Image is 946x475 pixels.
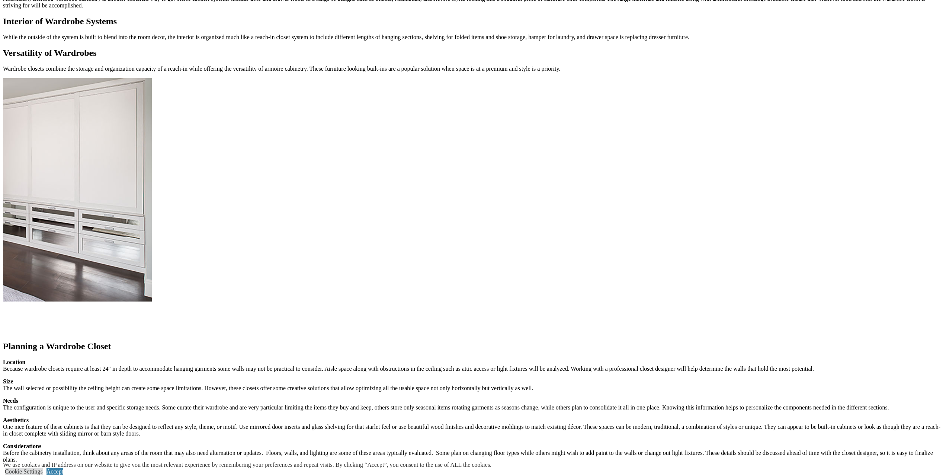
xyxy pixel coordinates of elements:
[3,378,13,385] strong: Size
[3,417,29,423] strong: Aesthetics
[3,417,943,437] p: One nice feature of these cabinets is that they can be designed to reflect any style, theme, or m...
[3,443,41,449] strong: Considerations
[3,378,943,392] p: The wall selected or possibility the ceiling height can create some space limitations. However, t...
[3,78,152,302] img: wardrobe closet with kleather doors and mirro drawer fronts
[3,66,943,72] p: Wardrobe closets combine the storage and organization capacity of a reach-in while offering the v...
[3,398,18,404] strong: Needs
[3,443,943,463] p: Before the cabinetry installation, think about any areas of the room that may also need alternati...
[3,16,943,26] h2: Interior of Wardrobe Systems
[47,468,63,475] a: Accept
[3,341,943,351] h2: Planning a Wardrobe Closet
[3,462,491,468] div: We use cookies and IP address on our website to give you the most relevant experience by remember...
[3,359,25,365] strong: Location
[3,48,943,58] h2: Versatility of Wardrobes
[5,468,43,475] a: Cookie Settings
[3,359,943,372] p: Because wardrobe closets require at least 24″ in depth to accommodate hanging garments some walls...
[3,34,943,41] p: While the outside of the system is built to blend into the room decor, the interior is organized ...
[3,398,943,411] p: The configuration is unique to the user and specific storage needs. Some curate their wardrobe an...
